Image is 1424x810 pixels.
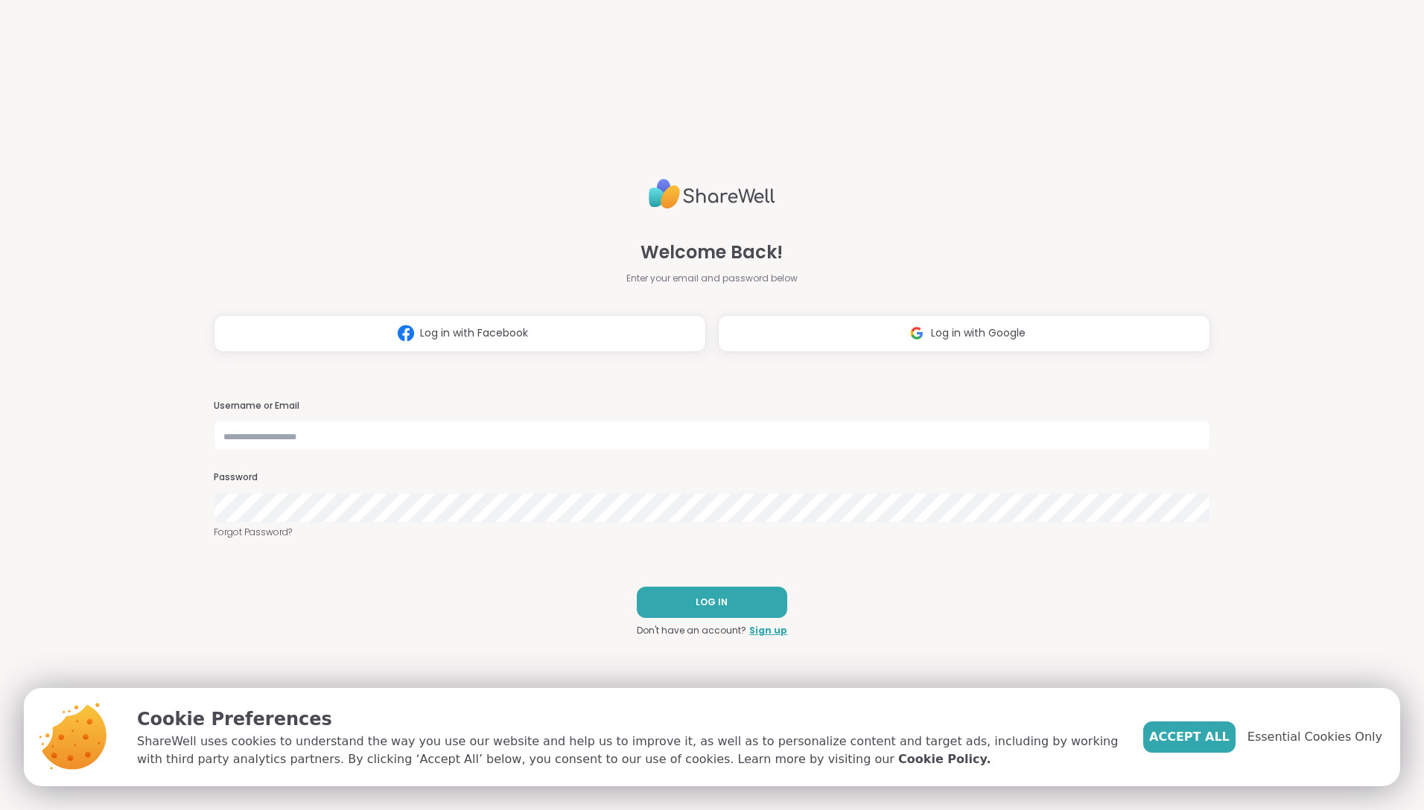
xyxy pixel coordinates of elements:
[641,239,783,266] span: Welcome Back!
[749,624,787,637] a: Sign up
[696,596,728,609] span: LOG IN
[214,315,706,352] button: Log in with Facebook
[1149,728,1230,746] span: Accept All
[137,706,1119,733] p: Cookie Preferences
[626,272,798,285] span: Enter your email and password below
[931,325,1026,341] span: Log in with Google
[1247,728,1382,746] span: Essential Cookies Only
[137,733,1119,768] p: ShareWell uses cookies to understand the way you use our website and help us to improve it, as we...
[214,400,1210,412] h3: Username or Email
[718,315,1210,352] button: Log in with Google
[903,319,931,347] img: ShareWell Logomark
[214,471,1210,484] h3: Password
[392,319,420,347] img: ShareWell Logomark
[214,526,1210,539] a: Forgot Password?
[637,587,787,618] button: LOG IN
[420,325,528,341] span: Log in with Facebook
[649,173,775,215] img: ShareWell Logo
[637,624,746,637] span: Don't have an account?
[1143,721,1236,753] button: Accept All
[898,750,991,768] a: Cookie Policy.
